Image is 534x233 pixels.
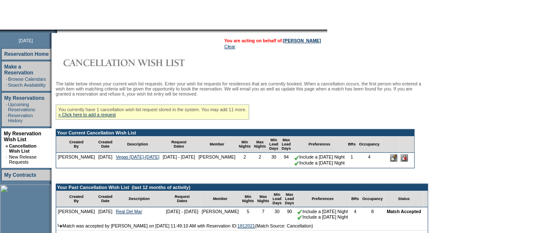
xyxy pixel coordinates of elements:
td: · [6,102,7,112]
img: Cancellation Wish List [56,54,225,71]
td: [PERSON_NAME] [200,207,241,222]
td: Member [200,191,241,207]
img: chkSmaller.gif [294,161,299,166]
td: Match was accepted by [PERSON_NAME] on [DATE] 11:49:10 AM with Reservation ID: (Match Source: Can... [56,222,428,230]
td: [PERSON_NAME] [56,153,97,167]
td: 4 [357,153,381,167]
td: Request Dates [161,136,197,153]
td: 1 [346,153,357,167]
td: · [6,77,7,82]
td: BRs [350,191,361,207]
td: [PERSON_NAME] [56,207,97,222]
td: Created Date [97,191,114,207]
td: 30 [271,207,283,222]
td: 8 [361,207,385,222]
td: 2 [237,153,252,167]
td: 30 [268,153,280,167]
nobr: [DATE] - [DATE] [163,154,195,159]
a: Reservation Home [4,51,49,57]
td: BRs [346,136,357,153]
img: promoShadowLeftCorner.gif [54,30,57,33]
a: My Reservations [4,95,44,101]
a: Reservation History [8,113,33,123]
a: Real Del Mar [116,209,142,214]
a: Vegas [DATE]-[DATE] [116,154,159,159]
img: blank.gif [57,30,58,33]
img: chkSmaller.gif [297,215,302,220]
nobr: [DATE] - [DATE] [166,209,198,214]
td: [DATE] [97,153,114,167]
nobr: Include a [DATE] Night [297,214,348,219]
td: · [6,82,7,88]
a: My Reservation Wish List [4,131,41,143]
a: Make a Reservation [4,64,33,76]
td: Occupancy [357,136,381,153]
td: [DATE] [97,207,114,222]
td: Created Date [97,136,114,153]
a: Cancellation Wish List [9,143,36,154]
td: [PERSON_NAME] [197,153,237,167]
td: Member [197,136,237,153]
td: Preferences [293,136,347,153]
td: Max Lead Days [280,136,293,153]
nobr: Include a [DATE] Night [294,154,345,159]
td: Occupancy [361,191,385,207]
td: 2 [252,153,268,167]
td: Max Nights [255,191,271,207]
a: » Click here to add a request [58,112,116,117]
td: Min Lead Days [271,191,283,207]
td: Created By [56,136,97,153]
td: Created By [56,191,97,207]
div: You currently have 1 cancellation wish list request stored in the system. You may add 11 more. [56,104,249,120]
a: My Contracts [4,172,36,178]
td: · [6,113,7,123]
a: [PERSON_NAME] [283,38,321,43]
td: 94 [280,153,293,167]
nobr: Include a [DATE] Night [294,160,345,165]
td: Your Current Cancellation Wish List [56,129,414,136]
img: arrow.gif [58,224,62,228]
nobr: Include a [DATE] Night [297,209,348,214]
td: Request Dates [164,191,200,207]
td: Max Lead Days [283,191,296,207]
input: Delete this Request [401,154,408,162]
td: Your Past Cancellation Wish List (last 12 months of activity) [56,184,428,191]
td: · [5,154,8,164]
td: Max Nights [252,136,268,153]
span: [DATE] [19,38,33,43]
img: chkSmaller.gif [294,155,299,160]
td: 5 [240,207,255,222]
td: Min Nights [237,136,252,153]
a: New Release Requests [9,154,36,164]
td: 7 [255,207,271,222]
td: 90 [283,207,296,222]
a: 1812021 [237,223,255,228]
b: » [5,143,8,148]
a: Upcoming Reservations [8,102,35,112]
a: Clear [224,44,235,49]
td: Min Lead Days [268,136,280,153]
td: Preferences [295,191,350,207]
img: chkSmaller.gif [297,209,302,214]
td: 4 [350,207,361,222]
nobr: Match Accepted [387,209,421,214]
a: Browse Calendars [8,77,46,82]
a: Search Availability [8,82,46,88]
span: You are acting on behalf of: [224,38,321,43]
td: Description [114,191,164,207]
td: Min Nights [240,191,255,207]
td: Status [385,191,423,207]
input: Edit this Request [390,154,397,162]
td: Description [114,136,161,153]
